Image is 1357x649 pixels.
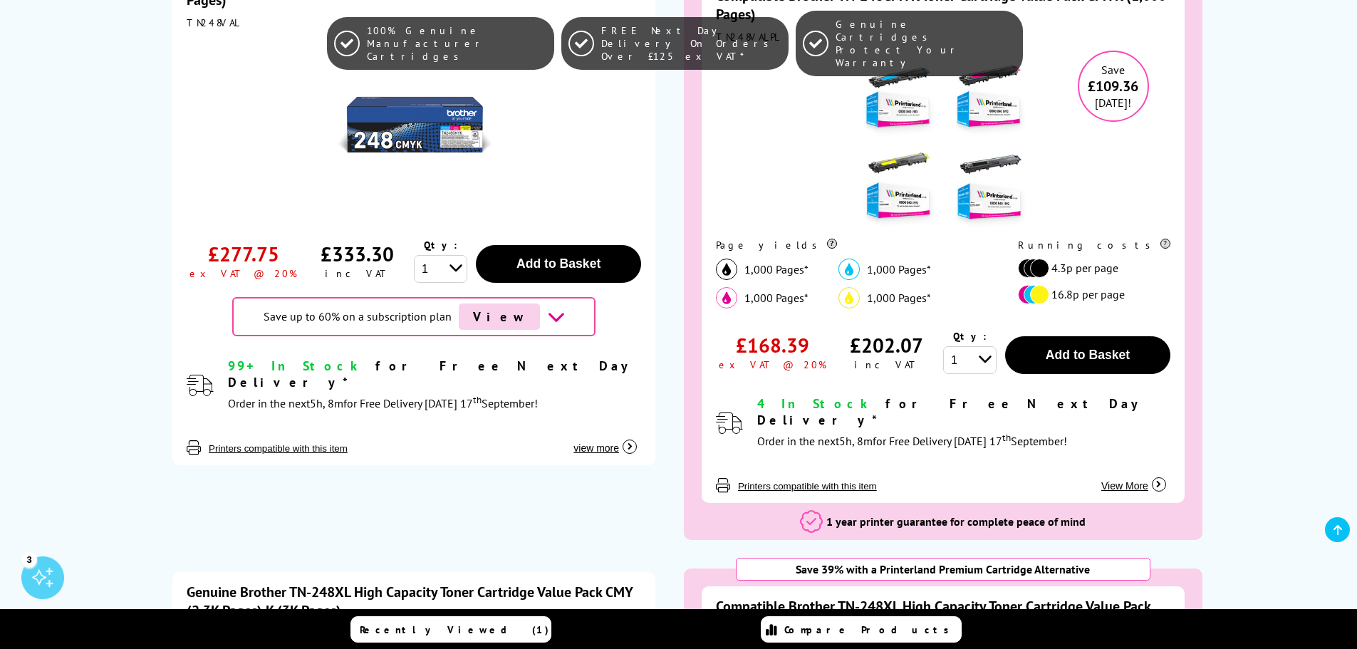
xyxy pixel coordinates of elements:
span: Genuine Cartridges Protect Your Warranty [836,18,1016,69]
div: ex VAT @ 20% [189,267,297,280]
span: Add to Basket [1046,348,1130,362]
div: £277.75 [208,241,279,267]
span: view more [573,442,619,454]
a: Recently Viewed (1) [350,616,551,643]
img: yellow_icon.svg [838,287,860,308]
span: Order in the next for Free Delivery [DATE] 17 September! [228,396,538,410]
div: £202.07 [850,332,923,358]
span: 100% Genuine Manufacturer Cartridges [367,24,547,63]
span: Qty: [424,239,457,251]
li: 4.3p per page [1018,259,1163,278]
a: Compare Products [761,616,962,643]
span: 4 In Stock [757,395,873,412]
span: 5h, 8m [839,434,873,448]
span: for Free Next Day Delivery* [757,395,1145,428]
div: Page yields [716,239,989,251]
span: 1 year printer guarantee for complete peace of mind [826,514,1086,529]
div: 3 [21,551,37,567]
img: magenta_icon.svg [716,287,737,308]
span: 99+ In Stock [228,358,363,374]
img: black_icon.svg [716,259,737,280]
button: Printers compatible with this item [204,442,352,455]
div: modal_delivery [228,358,641,414]
a: Compatible Brother TN-248XL High Capacity Toner Cartridge Value Pack CMY (2.3K Pages) K (3K Pages) [716,597,1150,634]
span: View [459,303,540,330]
span: Compare Products [784,623,957,636]
button: Printers compatible with this item [734,480,881,492]
div: £168.39 [736,332,809,358]
button: Add to Basket [476,245,641,283]
span: 1,000 Pages* [744,262,809,276]
span: Recently Viewed (1) [360,623,549,636]
span: FREE Next Day Delivery On Orders Over £125 ex VAT* [601,24,781,63]
span: Qty: [953,330,987,343]
div: Running costs [1018,239,1170,251]
div: Save 39% with a Printerland Premium Cartridge Alternative [736,558,1150,581]
img: cyan_icon.svg [838,259,860,280]
img: 1 year printer guarantee [800,510,823,533]
span: Order in the next for Free Delivery [DATE] 17 September! [757,434,1067,448]
div: inc VAT [325,267,390,280]
span: 1,000 Pages* [744,291,809,305]
button: Add to Basket [1005,336,1170,374]
button: view more [569,427,641,455]
span: 5h, 8m [310,396,343,410]
button: View More [1097,465,1170,492]
span: [DATE]! [1095,95,1131,110]
span: Add to Basket [516,256,600,271]
div: £333.30 [321,241,394,267]
span: for Free Next Day Delivery* [228,358,635,390]
span: 1,000 Pages* [867,291,931,305]
img: Compatible Brother TN-248CMYK Toner Cartridge Value Pack CMYK (1,000 Pages) [854,51,1032,229]
a: Genuine Brother TN-248XL High Capacity Toner Cartridge Value Pack CMY (2.3K Pages) K (3K Pages) [187,583,633,620]
div: ex VAT @ 20% [719,358,826,371]
span: 1,000 Pages* [867,262,931,276]
sup: th [473,393,482,406]
div: modal_delivery [757,395,1170,452]
img: Brother TN-248CMYK Toner Cartridge Value Pack CMYK (1,000 Pages) [325,36,503,214]
span: View More [1101,480,1148,492]
li: 16.8p per page [1018,285,1163,304]
sup: th [1002,431,1011,444]
div: inc VAT [854,358,919,371]
span: Save up to 60% on a subscription plan [264,309,452,323]
a: brother-contract-details [452,303,565,330]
